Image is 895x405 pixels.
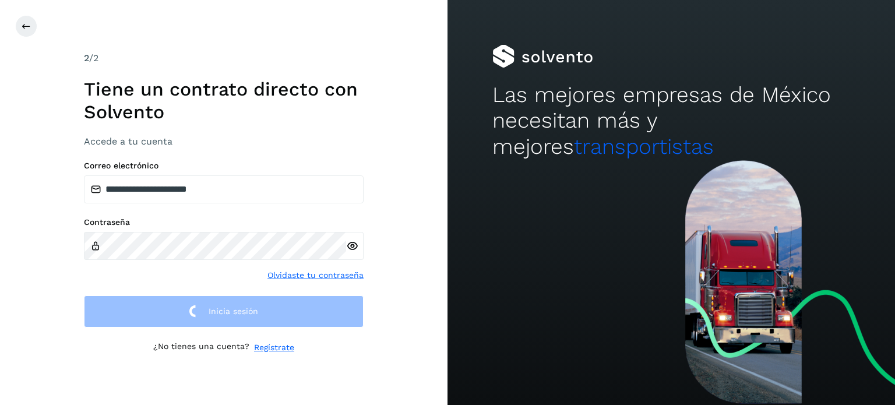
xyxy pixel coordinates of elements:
[267,269,364,281] a: Olvidaste tu contraseña
[84,52,89,64] span: 2
[254,341,294,354] a: Regístrate
[574,134,714,159] span: transportistas
[492,82,850,160] h2: Las mejores empresas de México necesitan más y mejores
[84,295,364,327] button: Inicia sesión
[209,307,258,315] span: Inicia sesión
[84,161,364,171] label: Correo electrónico
[84,136,364,147] h3: Accede a tu cuenta
[153,341,249,354] p: ¿No tienes una cuenta?
[84,78,364,123] h1: Tiene un contrato directo con Solvento
[84,217,364,227] label: Contraseña
[84,51,364,65] div: /2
